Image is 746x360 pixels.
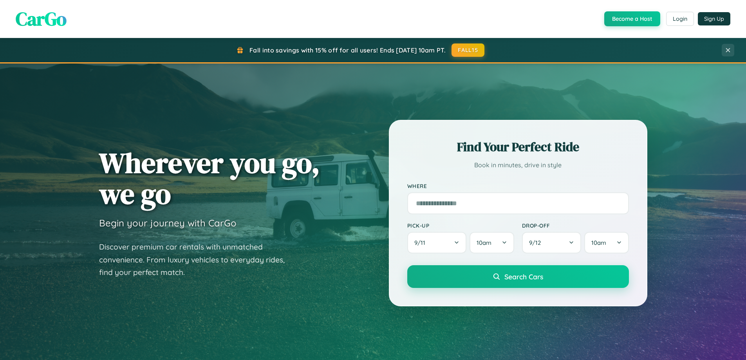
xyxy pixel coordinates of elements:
[604,11,660,26] button: Become a Host
[407,138,629,156] h2: Find Your Perfect Ride
[470,232,514,253] button: 10am
[698,12,730,25] button: Sign Up
[99,217,237,229] h3: Begin your journey with CarGo
[504,272,543,281] span: Search Cars
[666,12,694,26] button: Login
[522,222,629,229] label: Drop-off
[16,6,67,32] span: CarGo
[522,232,582,253] button: 9/12
[452,43,484,57] button: FALL15
[477,239,491,246] span: 10am
[407,265,629,288] button: Search Cars
[584,232,629,253] button: 10am
[591,239,606,246] span: 10am
[249,46,446,54] span: Fall into savings with 15% off for all users! Ends [DATE] 10am PT.
[414,239,429,246] span: 9 / 11
[99,241,295,279] p: Discover premium car rentals with unmatched convenience. From luxury vehicles to everyday rides, ...
[407,183,629,189] label: Where
[407,232,467,253] button: 9/11
[407,159,629,171] p: Book in minutes, drive in style
[529,239,545,246] span: 9 / 12
[407,222,514,229] label: Pick-up
[99,147,320,209] h1: Wherever you go, we go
